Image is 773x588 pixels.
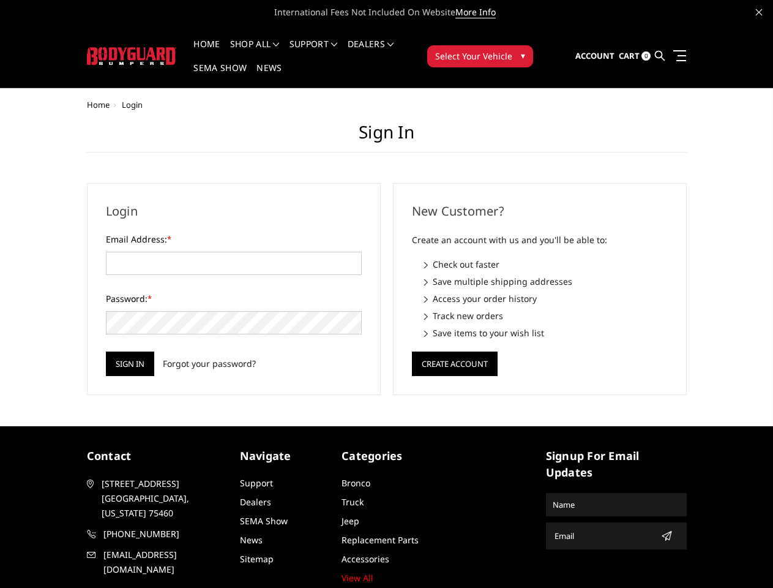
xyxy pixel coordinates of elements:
li: Track new orders [424,309,668,322]
span: Login [122,99,143,110]
a: SEMA Show [240,515,288,527]
h5: contact [87,448,228,464]
a: Home [87,99,110,110]
li: Access your order history [424,292,668,305]
li: Check out faster [424,258,668,271]
a: SEMA Show [193,64,247,88]
span: 0 [641,51,651,61]
a: Support [240,477,273,489]
a: Sitemap [240,553,274,565]
h5: Navigate [240,448,330,464]
a: Cart 0 [619,40,651,73]
span: ▾ [521,49,525,62]
label: Password: [106,292,362,305]
h2: Login [106,202,362,221]
li: Save multiple shipping addresses [424,275,668,288]
a: Create Account [412,356,498,368]
a: Home [193,40,220,64]
span: [PHONE_NUMBER] [103,527,227,541]
a: Forgot your password? [163,357,256,370]
label: Email Address: [106,233,362,246]
h2: New Customer? [412,202,668,221]
a: shop all [230,40,280,64]
a: Dealers [240,496,271,508]
a: Account [575,40,614,73]
a: Replacement Parts [342,534,419,546]
input: Email [550,526,656,546]
li: Save items to your wish list [424,326,668,339]
a: Truck [342,496,364,508]
a: View All [342,572,373,584]
a: [PHONE_NUMBER] [87,527,228,541]
span: Account [575,50,614,61]
a: Dealers [348,40,394,64]
span: [EMAIL_ADDRESS][DOMAIN_NAME] [103,548,227,577]
a: Bronco [342,477,370,489]
input: Name [548,495,685,514]
h5: Categories [342,448,431,464]
h5: signup for email updates [546,448,687,481]
a: Support [289,40,338,64]
a: Jeep [342,515,359,527]
a: [EMAIL_ADDRESS][DOMAIN_NAME] [87,548,228,577]
a: News [240,534,263,546]
button: Create Account [412,352,498,376]
input: Sign in [106,352,154,376]
h1: Sign in [87,122,687,153]
p: Create an account with us and you'll be able to: [412,233,668,247]
a: News [256,64,282,88]
span: Cart [619,50,640,61]
a: More Info [455,6,496,18]
button: Select Your Vehicle [427,45,533,67]
img: BODYGUARD BUMPERS [87,47,177,65]
a: Accessories [342,553,389,565]
span: [STREET_ADDRESS] [GEOGRAPHIC_DATA], [US_STATE] 75460 [102,477,225,521]
span: Select Your Vehicle [435,50,512,62]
